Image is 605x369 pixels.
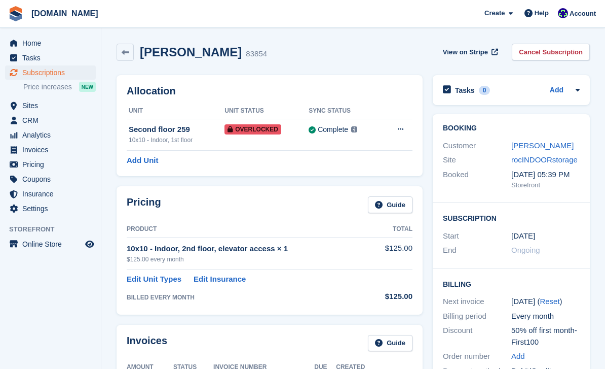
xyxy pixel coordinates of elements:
[371,291,412,303] div: $125.00
[443,279,580,289] h2: Billing
[550,85,563,96] a: Add
[5,202,96,216] a: menu
[368,196,412,213] a: Guide
[129,124,224,136] div: Second floor 259
[5,36,96,50] a: menu
[511,180,580,190] div: Storefront
[22,187,83,201] span: Insurance
[22,143,83,157] span: Invoices
[443,325,511,348] div: Discount
[443,140,511,152] div: Customer
[479,86,490,95] div: 0
[484,8,505,18] span: Create
[511,325,580,348] div: 50% off first month-First100
[22,237,83,251] span: Online Store
[511,246,540,254] span: Ongoing
[512,44,590,60] a: Cancel Subscription
[8,6,23,21] img: stora-icon-8386f47178a22dfd0bd8f6a31ec36ba5ce8667c1dd55bd0f319d3a0aa187defe.svg
[5,157,96,172] a: menu
[511,155,578,164] a: rocINDOORstorage
[511,311,580,322] div: Every month
[246,48,267,60] div: 83854
[127,293,371,302] div: BILLED EVERY MONTH
[5,172,96,186] a: menu
[140,45,242,59] h2: [PERSON_NAME]
[127,243,371,255] div: 10x10 - Indoor, 2nd floor, elevator access × 1
[5,51,96,65] a: menu
[511,230,535,242] time: 2025-04-29 05:00:00 UTC
[84,238,96,250] a: Preview store
[22,113,83,127] span: CRM
[5,187,96,201] a: menu
[127,103,224,119] th: Unit
[443,296,511,308] div: Next invoice
[443,169,511,190] div: Booked
[443,47,488,57] span: View on Stripe
[511,296,580,308] div: [DATE] ( )
[368,335,412,352] a: Guide
[22,128,83,142] span: Analytics
[511,141,574,150] a: [PERSON_NAME]
[22,157,83,172] span: Pricing
[439,44,500,60] a: View on Stripe
[511,351,525,362] a: Add
[351,126,357,132] img: icon-info-grey-7440780725fd019a000dd9b08b2336e03edf1995a4989e88bcd33f0948082b44.svg
[27,5,102,22] a: [DOMAIN_NAME]
[535,8,549,18] span: Help
[540,297,559,306] a: Reset
[455,86,475,95] h2: Tasks
[443,245,511,256] div: End
[318,124,348,135] div: Complete
[5,98,96,113] a: menu
[127,221,371,238] th: Product
[5,113,96,127] a: menu
[443,311,511,322] div: Billing period
[511,169,580,181] div: [DATE] 05:39 PM
[22,36,83,50] span: Home
[22,51,83,65] span: Tasks
[22,202,83,216] span: Settings
[371,221,412,238] th: Total
[127,335,167,352] h2: Invoices
[443,351,511,362] div: Order number
[23,82,72,92] span: Price increases
[127,85,412,97] h2: Allocation
[23,81,96,92] a: Price increases NEW
[309,103,381,119] th: Sync Status
[443,230,511,242] div: Start
[5,65,96,80] a: menu
[79,82,96,92] div: NEW
[127,196,161,213] h2: Pricing
[443,154,511,166] div: Site
[22,172,83,186] span: Coupons
[443,213,580,223] h2: Subscription
[5,237,96,251] a: menu
[5,128,96,142] a: menu
[5,143,96,157] a: menu
[127,255,371,264] div: $125.00 every month
[127,274,181,285] a: Edit Unit Types
[570,9,596,19] span: Account
[194,274,246,285] a: Edit Insurance
[443,124,580,132] h2: Booking
[224,103,309,119] th: Unit Status
[558,8,568,18] img: Mike Gruttadaro
[127,155,158,166] a: Add Unit
[9,224,101,234] span: Storefront
[371,237,412,269] td: $125.00
[129,136,224,145] div: 10x10 - Indoor, 1st floor
[22,65,83,80] span: Subscriptions
[22,98,83,113] span: Sites
[224,124,281,135] span: Overlocked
